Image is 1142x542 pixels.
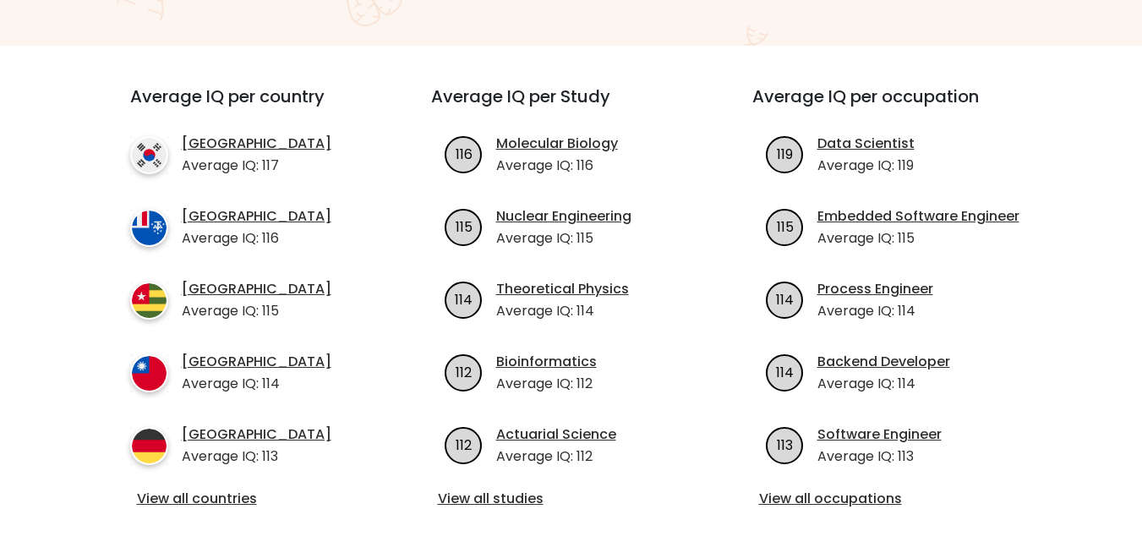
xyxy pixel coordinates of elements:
[130,86,370,127] h3: Average IQ per country
[130,136,168,174] img: country
[456,362,472,381] text: 112
[455,289,473,309] text: 114
[137,489,363,509] a: View all countries
[817,206,1019,227] a: Embedded Software Engineer
[496,206,631,227] a: Nuclear Engineering
[817,134,915,154] a: Data Scientist
[182,279,331,299] a: [GEOGRAPHIC_DATA]
[817,352,950,372] a: Backend Developer
[182,301,331,321] p: Average IQ: 115
[182,352,331,372] a: [GEOGRAPHIC_DATA]
[776,362,794,381] text: 114
[130,282,168,320] img: country
[182,206,331,227] a: [GEOGRAPHIC_DATA]
[438,489,705,509] a: View all studies
[817,374,950,394] p: Average IQ: 114
[130,354,168,392] img: country
[496,279,629,299] a: Theoretical Physics
[182,374,331,394] p: Average IQ: 114
[496,424,616,445] a: Actuarial Science
[182,156,331,176] p: Average IQ: 117
[496,352,597,372] a: Bioinformatics
[752,86,1033,127] h3: Average IQ per occupation
[777,144,793,163] text: 119
[759,489,1026,509] a: View all occupations
[776,289,794,309] text: 114
[496,301,629,321] p: Average IQ: 114
[817,301,933,321] p: Average IQ: 114
[182,424,331,445] a: [GEOGRAPHIC_DATA]
[182,446,331,467] p: Average IQ: 113
[496,134,618,154] a: Molecular Biology
[130,427,168,465] img: country
[777,435,793,454] text: 113
[456,435,472,454] text: 112
[431,86,712,127] h3: Average IQ per Study
[182,134,331,154] a: [GEOGRAPHIC_DATA]
[455,216,472,236] text: 115
[817,228,1019,249] p: Average IQ: 115
[817,156,915,176] p: Average IQ: 119
[455,144,472,163] text: 116
[496,446,616,467] p: Average IQ: 112
[496,374,597,394] p: Average IQ: 112
[776,216,793,236] text: 115
[496,156,618,176] p: Average IQ: 116
[817,424,942,445] a: Software Engineer
[817,279,933,299] a: Process Engineer
[130,209,168,247] img: country
[817,446,942,467] p: Average IQ: 113
[496,228,631,249] p: Average IQ: 115
[182,228,331,249] p: Average IQ: 116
